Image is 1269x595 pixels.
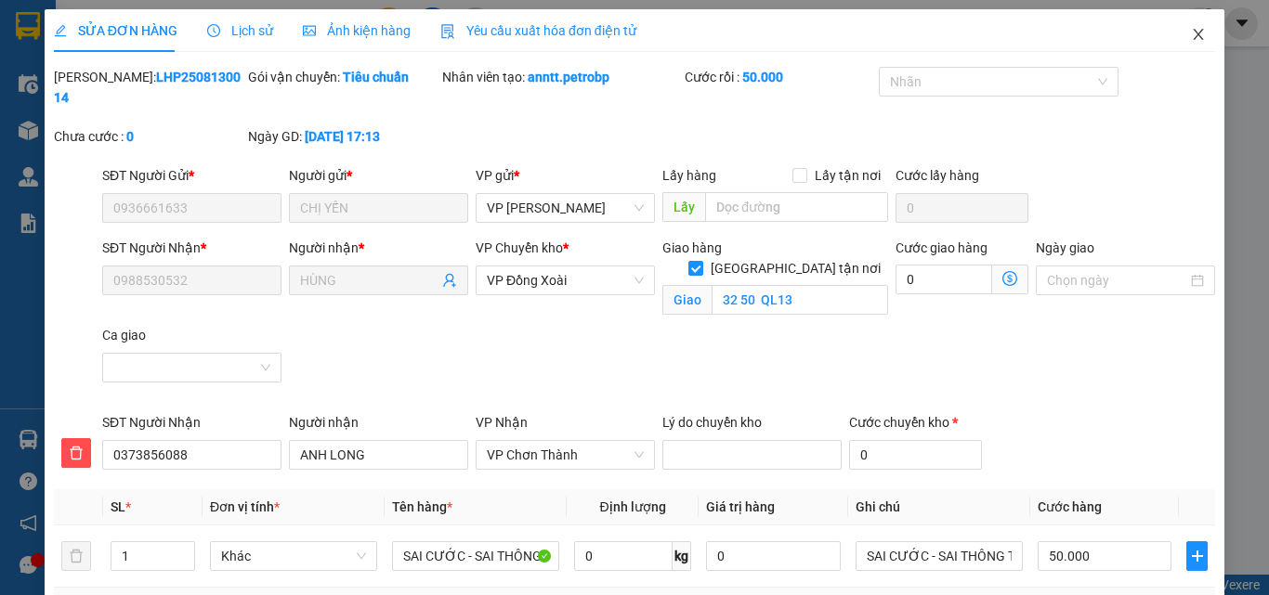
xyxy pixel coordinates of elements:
[62,446,90,460] span: delete
[1047,270,1187,291] input: Ngày giao
[303,24,316,37] span: picture
[1187,549,1207,563] span: plus
[487,441,644,469] span: VP Chơn Thành
[442,67,681,87] div: Nhân viên tạo:
[896,265,992,294] input: Cước giao hàng
[289,412,468,433] div: Người nhận
[1172,9,1224,61] button: Close
[305,129,380,144] b: [DATE] 17:13
[476,165,655,186] div: VP gửi
[742,70,783,84] b: 50.000
[1038,499,1102,514] span: Cước hàng
[476,412,655,433] div: VP Nhận
[392,499,452,514] span: Tên hàng
[54,23,177,38] span: SỬA ĐƠN HÀNG
[599,499,665,514] span: Định lượng
[1036,240,1094,255] label: Ngày giao
[896,168,979,183] label: Cước lấy hàng
[207,23,273,38] span: Lịch sử
[54,67,244,108] div: [PERSON_NAME]:
[343,70,409,84] b: Tiêu chuẩn
[289,238,468,258] div: Người nhận
[706,499,775,514] span: Giá trị hàng
[487,266,644,294] span: VP Đồng Xoài
[392,541,559,571] input: VD: Bàn, Ghế
[712,285,888,315] input: Giao tận nơi
[848,489,1030,525] th: Ghi chú
[54,126,244,147] div: Chưa cước :
[1186,541,1208,571] button: plus
[807,165,888,186] span: Lấy tận nơi
[289,165,468,186] div: Người gửi
[662,168,716,183] span: Lấy hàng
[442,273,457,288] span: user-add
[896,193,1028,223] input: Cước lấy hàng
[303,23,411,38] span: Ảnh kiện hàng
[896,240,988,255] label: Cước giao hàng
[61,438,91,468] button: delete
[102,412,281,433] div: SĐT Người Nhận
[221,542,366,570] span: Khác
[61,541,91,571] button: delete
[248,126,438,147] div: Ngày GD:
[476,240,563,255] span: VP Chuyển kho
[685,67,875,87] div: Cước rồi :
[207,24,220,37] span: clock-circle
[440,23,636,38] span: Yêu cầu xuất hóa đơn điện tử
[856,541,1023,571] input: Ghi Chú
[703,258,888,278] span: [GEOGRAPHIC_DATA] tận nơi
[662,285,712,315] span: Giao
[528,70,609,84] b: anntt.petrobp
[440,24,455,39] img: icon
[705,192,888,222] input: Dọc đường
[849,412,982,433] div: Cước chuyển kho
[1002,271,1017,286] span: dollar-circle
[126,129,134,144] b: 0
[662,240,722,255] span: Giao hàng
[673,541,691,571] span: kg
[210,499,280,514] span: Đơn vị tính
[54,24,67,37] span: edit
[111,499,125,514] span: SL
[102,238,281,258] div: SĐT Người Nhận
[102,165,281,186] div: SĐT Người Gửi
[662,192,705,222] span: Lấy
[248,67,438,87] div: Gói vận chuyển:
[487,194,644,222] span: VP Lê Hồng Phong
[1191,27,1206,42] span: close
[102,328,146,343] label: Ca giao
[662,412,842,433] div: Lý do chuyển kho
